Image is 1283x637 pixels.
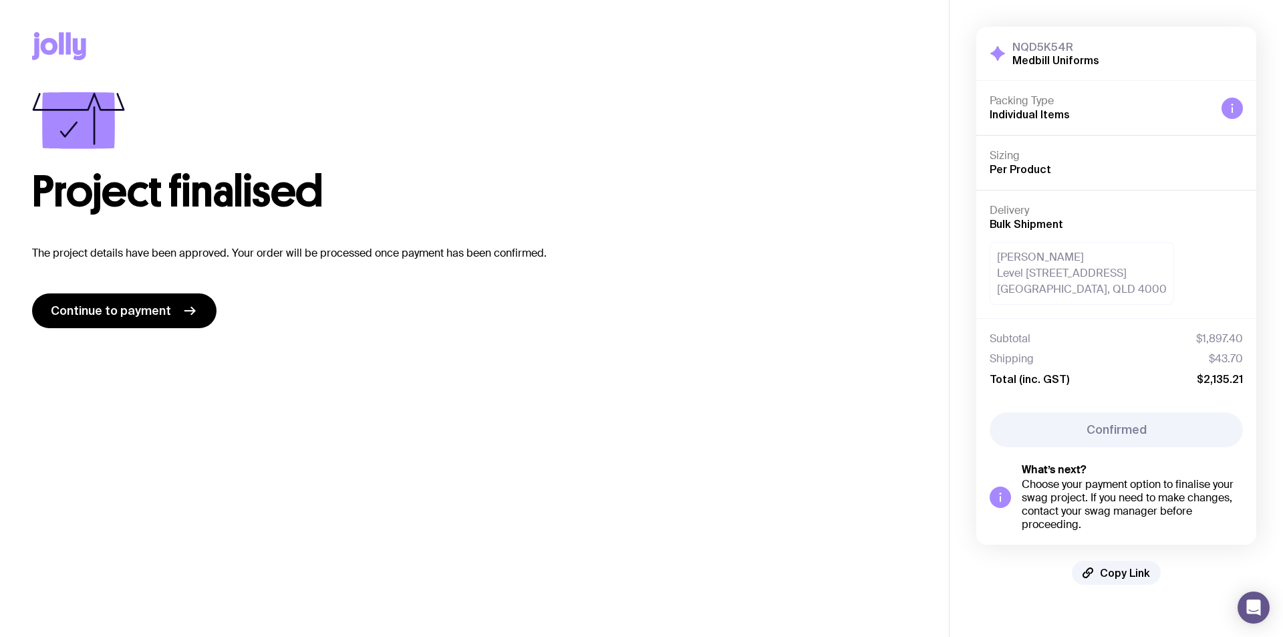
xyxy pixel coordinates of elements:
h5: What’s next? [1022,463,1243,477]
button: Confirmed [990,412,1243,447]
span: Bulk Shipment [990,218,1063,230]
h3: NQD5K54R [1012,40,1099,53]
h2: Medbill Uniforms [1012,53,1099,67]
span: $1,897.40 [1196,332,1243,346]
span: Continue to payment [51,303,171,319]
button: Copy Link [1072,561,1161,585]
span: Total (inc. GST) [990,372,1069,386]
p: The project details have been approved. Your order will be processed once payment has been confir... [32,245,917,261]
a: Continue to payment [32,293,217,328]
span: Copy Link [1100,566,1150,580]
span: Shipping [990,352,1034,366]
span: $43.70 [1209,352,1243,366]
span: Subtotal [990,332,1030,346]
span: $2,135.21 [1197,372,1243,386]
h4: Delivery [990,204,1243,217]
span: Per Product [990,163,1051,175]
h4: Packing Type [990,94,1211,108]
div: [PERSON_NAME] Level [STREET_ADDRESS] [GEOGRAPHIC_DATA], QLD 4000 [990,242,1174,305]
div: Open Intercom Messenger [1238,592,1270,624]
h1: Project finalised [32,170,917,213]
div: Choose your payment option to finalise your swag project. If you need to make changes, contact yo... [1022,478,1243,531]
span: Individual Items [990,108,1070,120]
h4: Sizing [990,149,1243,162]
